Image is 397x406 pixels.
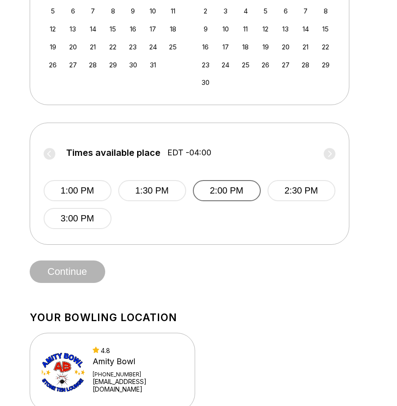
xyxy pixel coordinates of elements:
div: Choose Friday, November 7th, 2025 [299,5,312,17]
div: Choose Wednesday, October 8th, 2025 [107,5,119,17]
div: Choose Sunday, November 2nd, 2025 [200,5,212,17]
div: Choose Thursday, November 27th, 2025 [280,59,292,71]
div: Choose Tuesday, October 21st, 2025 [87,41,99,53]
div: Choose Tuesday, November 4th, 2025 [240,5,252,17]
div: Choose Saturday, November 8th, 2025 [320,5,332,17]
div: Choose Thursday, November 13th, 2025 [280,23,292,35]
div: Choose Wednesday, October 29th, 2025 [107,59,119,71]
div: Choose Friday, October 24th, 2025 [147,41,159,53]
button: 3:00 PM [44,208,112,229]
div: Choose Tuesday, November 25th, 2025 [240,59,252,71]
div: Choose Tuesday, October 28th, 2025 [87,59,99,71]
div: Choose Sunday, October 19th, 2025 [47,41,59,53]
div: Choose Saturday, November 29th, 2025 [320,59,332,71]
span: EDT -04:00 [167,148,211,158]
div: Choose Monday, November 24th, 2025 [219,59,232,71]
button: 1:00 PM [44,180,112,201]
div: Choose Thursday, October 23rd, 2025 [127,41,139,53]
div: Choose Sunday, October 12th, 2025 [47,23,59,35]
div: Choose Sunday, November 30th, 2025 [200,76,212,88]
div: Choose Sunday, November 9th, 2025 [200,23,212,35]
button: 2:30 PM [268,180,335,201]
div: Choose Thursday, October 30th, 2025 [127,59,139,71]
div: Choose Sunday, October 26th, 2025 [47,59,59,71]
button: 2:00 PM [193,180,261,201]
div: Choose Saturday, October 18th, 2025 [167,23,179,35]
div: Choose Thursday, October 16th, 2025 [127,23,139,35]
div: Choose Wednesday, November 12th, 2025 [259,23,272,35]
div: Choose Wednesday, November 5th, 2025 [259,5,272,17]
button: 1:30 PM [118,180,186,201]
div: 4.8 [93,347,183,354]
div: Choose Thursday, October 9th, 2025 [127,5,139,17]
div: Choose Saturday, October 11th, 2025 [167,5,179,17]
div: Choose Thursday, November 6th, 2025 [280,5,292,17]
div: Choose Monday, November 3rd, 2025 [219,5,232,17]
div: Choose Saturday, November 22nd, 2025 [320,41,332,53]
div: Choose Monday, October 20th, 2025 [67,41,79,53]
div: Choose Monday, November 10th, 2025 [219,23,232,35]
div: Choose Monday, October 6th, 2025 [67,5,79,17]
div: Choose Friday, October 31st, 2025 [147,59,159,71]
div: Choose Monday, October 27th, 2025 [67,59,79,71]
div: Choose Thursday, November 20th, 2025 [280,41,292,53]
a: [EMAIL_ADDRESS][DOMAIN_NAME] [93,378,183,393]
div: Choose Sunday, October 5th, 2025 [47,5,59,17]
div: Choose Tuesday, November 18th, 2025 [240,41,252,53]
div: Amity Bowl [93,357,183,366]
div: Choose Friday, November 28th, 2025 [299,59,312,71]
div: Choose Monday, November 17th, 2025 [219,41,232,53]
div: Choose Saturday, October 25th, 2025 [167,41,179,53]
h1: Your bowling location [30,311,368,324]
div: Choose Friday, November 21st, 2025 [299,41,312,53]
div: Choose Friday, November 14th, 2025 [299,23,312,35]
div: Choose Sunday, November 16th, 2025 [200,41,212,53]
div: Choose Wednesday, October 15th, 2025 [107,23,119,35]
div: Choose Monday, October 13th, 2025 [67,23,79,35]
div: Choose Sunday, November 23rd, 2025 [200,59,212,71]
img: Amity Bowl [42,348,85,397]
div: Choose Saturday, November 15th, 2025 [320,23,332,35]
div: Choose Tuesday, November 11th, 2025 [240,23,252,35]
div: Choose Tuesday, October 14th, 2025 [87,23,99,35]
div: Choose Wednesday, October 22nd, 2025 [107,41,119,53]
div: Choose Wednesday, November 26th, 2025 [259,59,272,71]
div: Choose Friday, October 17th, 2025 [147,23,159,35]
div: Choose Wednesday, November 19th, 2025 [259,41,272,53]
div: [PHONE_NUMBER] [93,371,183,378]
div: Choose Tuesday, October 7th, 2025 [87,5,99,17]
div: Choose Friday, October 10th, 2025 [147,5,159,17]
span: Times available place [66,148,161,158]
